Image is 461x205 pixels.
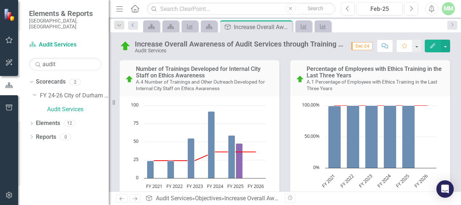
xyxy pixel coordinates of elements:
[64,120,75,126] div: 12
[36,78,66,86] a: Scorecards
[133,120,138,126] text: 75
[47,105,109,114] a: Audit Services
[347,106,360,168] path: FY 2022, 100. Actual/YTD.
[365,106,378,168] path: FY 2023, 100. Actual/YTD.
[236,144,243,178] path: FY 2025 , 48. Estimate.
[188,138,195,178] path: FY 2023, 55. Actual/YTD.
[402,106,415,168] path: FY 2025 , 100. Actual/YTD.
[36,133,56,141] a: Reports
[394,173,411,189] text: FY 2025
[29,58,101,71] input: Search Below...
[296,75,304,84] img: On Target
[29,9,101,18] span: Elements & Reports
[69,79,81,85] div: 2
[357,2,403,15] button: Feb-25
[208,112,215,178] path: FY 2024, 92. Actual/YTD.
[133,156,138,162] text: 25
[125,75,134,84] img: On Target
[307,79,437,91] small: A.1 Percentage of Employees with Ethics Training in the Last Three Years
[298,4,334,14] button: Search
[227,183,244,189] text: FY 2025
[135,40,344,48] div: Increase Overall Awareness of Audit Services through Training and Face-to-Face Engagement
[357,173,374,189] text: FY 2023
[304,133,320,139] text: 50.00%
[384,106,396,168] path: FY 2024, 100. Actual/YTD.
[376,173,392,189] text: FY 2024
[136,79,265,91] small: A.4 Number of Trainings and Other Outreach Developed for Internal City Staff on Ethics Awareness
[145,194,279,203] div: » »
[328,105,428,168] g: Actual/YTD, series 1 of 2. Bar series with 6 bars.
[195,195,221,202] a: Objectives
[308,5,323,11] span: Search
[156,195,192,202] a: Audit Services
[4,8,16,21] img: ClearPoint Strategy
[234,23,291,32] div: Increase Overall Awareness of Audit Services through Training and Face-to-Face Engagement
[146,183,162,189] text: FY 2021
[413,173,429,189] text: FY 2026
[207,183,224,189] text: FY 2024
[436,180,454,198] div: Open Intercom Messenger
[248,183,264,189] text: FY 2026
[187,183,203,189] text: FY 2023
[339,173,355,189] text: FY 2022
[302,101,320,108] text: 100.00%
[135,48,344,53] div: Audit Services
[328,106,341,168] path: FY 2021, 99. Actual/YTD.
[131,101,138,108] text: 100
[29,18,101,30] small: [GEOGRAPHIC_DATA], [GEOGRAPHIC_DATA]
[313,164,320,170] text: 0%
[133,138,138,144] text: 50
[228,136,235,178] path: FY 2025 , 59. Actual/YTD.
[167,161,174,178] path: FY 2022, 24. Actual/YTD.
[333,104,429,107] g: Target, series 2 of 2. Line with 6 data points.
[359,5,400,13] div: Feb-25
[442,2,455,15] button: MM
[320,173,337,189] text: FY 2021
[136,174,138,181] text: 0
[147,3,336,15] input: Search ClearPoint...
[166,183,183,189] text: FY 2022
[29,41,101,49] a: Audit Services
[36,119,60,128] a: Elements
[136,65,261,79] a: Number of Trainings Developed for Internal City Staff on Ethics Awareness
[60,134,71,140] div: 0
[307,65,442,79] a: Percentage of Employees with Ethics Training in the Last Three Years
[147,161,154,178] path: FY 2021, 24. Actual/YTD.
[120,40,131,52] img: On Target
[351,42,373,50] span: Dec-24
[40,92,109,100] a: FY 24-26 City of Durham Strategic Plan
